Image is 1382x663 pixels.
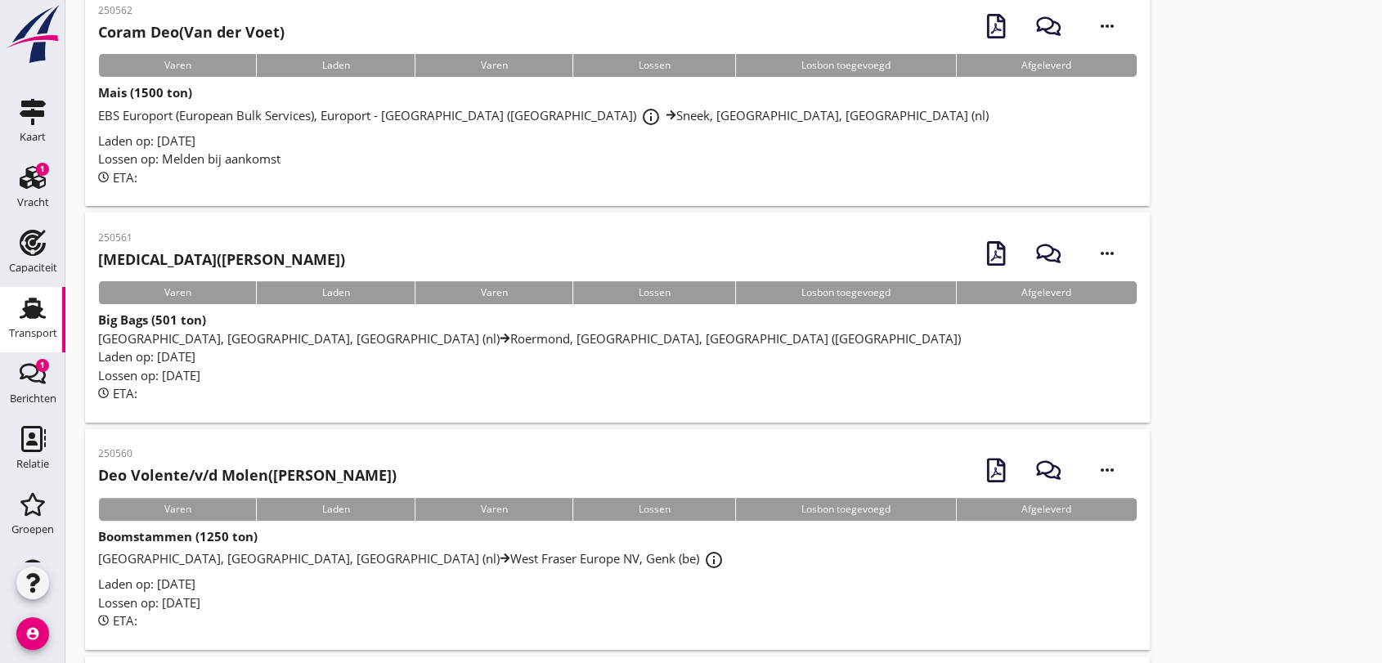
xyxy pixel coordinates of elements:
div: Transport [9,328,57,338]
span: ETA: [113,385,137,401]
div: Varen [98,281,256,304]
p: 250561 [98,231,345,245]
p: 250562 [98,3,285,18]
span: [GEOGRAPHIC_DATA], [GEOGRAPHIC_DATA], [GEOGRAPHIC_DATA] (nl) West Fraser Europe NV, Genk (be) [98,550,729,567]
div: Losbon toegevoegd [735,54,955,77]
div: Laden [256,498,415,521]
span: Laden op: [DATE] [98,132,195,149]
h2: ([PERSON_NAME]) [98,464,397,486]
div: Capaciteit [9,262,57,273]
span: Laden op: [DATE] [98,348,195,365]
div: Lossen [572,281,735,304]
div: Varen [98,54,256,77]
i: info_outline [641,107,661,127]
div: Vracht [17,197,49,208]
span: EBS Europort (European Bulk Services), Europort - [GEOGRAPHIC_DATA] ([GEOGRAPHIC_DATA]) Sneek, [G... [98,107,989,123]
div: Laden [256,54,415,77]
div: 1 [36,359,49,372]
h2: (Van der Voet) [98,21,285,43]
strong: Mais (1500 ton) [98,84,192,101]
div: Lossen [572,498,735,521]
span: ETA: [113,169,137,186]
a: 250561[MEDICAL_DATA]([PERSON_NAME])VarenLadenVarenLossenLosbon toegevoegdAfgeleverdBig Bags (501 ... [85,213,1150,423]
div: 1 [36,163,49,176]
div: Varen [415,498,572,521]
div: Afgeleverd [956,54,1137,77]
i: more_horiz [1084,447,1130,493]
h2: ([PERSON_NAME]) [98,249,345,271]
img: logo-small.a267ee39.svg [3,4,62,65]
div: Losbon toegevoegd [735,281,955,304]
div: Berichten [10,393,56,404]
a: 250560Deo Volente/v/d Molen([PERSON_NAME])VarenLadenVarenLossenLosbon toegevoegdAfgeleverdBoomsta... [85,429,1150,650]
div: Varen [415,281,572,304]
div: Afgeleverd [956,281,1137,304]
i: more_horiz [1084,231,1130,276]
p: 250560 [98,446,397,461]
div: Losbon toegevoegd [735,498,955,521]
div: Lossen [572,54,735,77]
span: ETA: [113,612,137,629]
div: Laden [256,281,415,304]
span: [GEOGRAPHIC_DATA], [GEOGRAPHIC_DATA], [GEOGRAPHIC_DATA] (nl) Roermond, [GEOGRAPHIC_DATA], [GEOGRA... [98,330,961,347]
i: info_outline [704,550,724,570]
i: account_circle [16,617,49,650]
strong: Big Bags (501 ton) [98,311,206,328]
i: more_horiz [1084,3,1130,49]
span: Lossen op: [DATE] [98,367,200,383]
div: Varen [98,498,256,521]
div: Varen [415,54,572,77]
div: Relatie [16,459,49,469]
strong: Coram Deo [98,22,179,42]
span: Laden op: [DATE] [98,576,195,592]
span: Lossen op: [DATE] [98,594,200,611]
strong: Deo Volente/v/d Molen [98,465,268,485]
div: Afgeleverd [956,498,1137,521]
div: Groepen [11,524,54,535]
div: Kaart [20,132,46,142]
strong: [MEDICAL_DATA] [98,249,217,269]
span: Lossen op: Melden bij aankomst [98,150,280,167]
strong: Boomstammen (1250 ton) [98,528,258,544]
